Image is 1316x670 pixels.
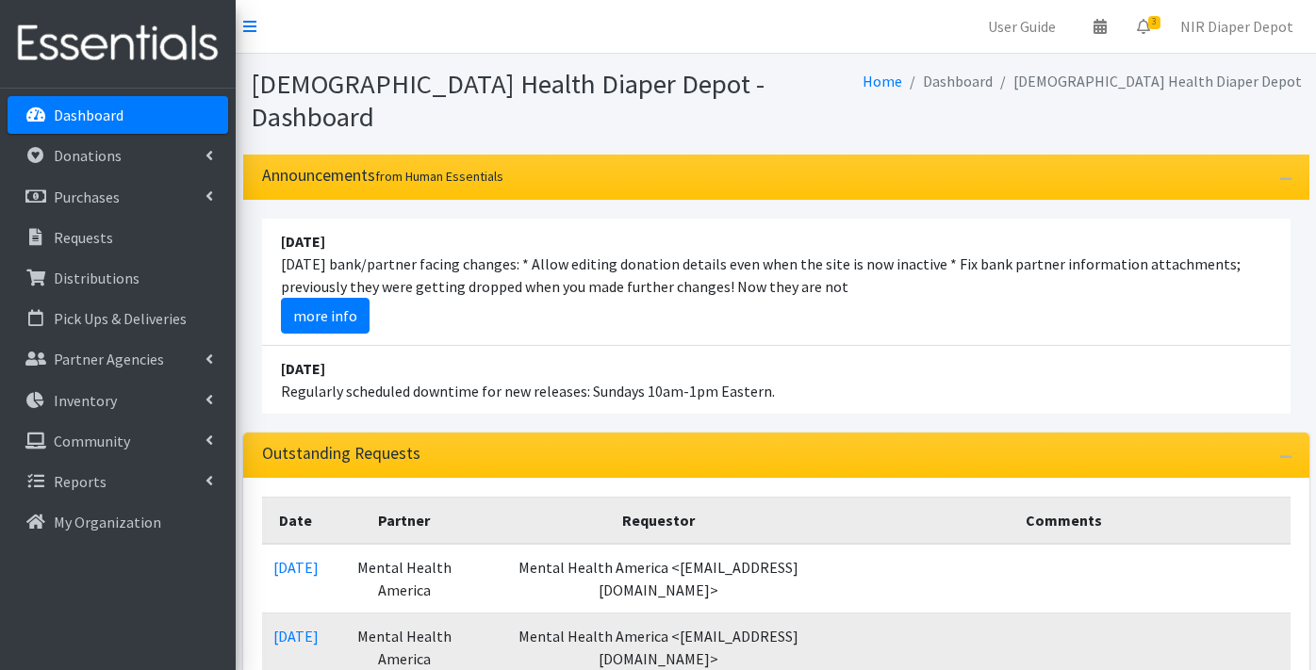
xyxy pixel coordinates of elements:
[8,463,228,500] a: Reports
[1122,8,1165,45] a: 3
[54,228,113,247] p: Requests
[273,558,319,577] a: [DATE]
[330,544,480,613] td: Mental Health America
[54,513,161,531] p: My Organization
[8,96,228,134] a: Dashboard
[54,432,130,450] p: Community
[902,68,993,95] li: Dashboard
[1148,16,1160,29] span: 3
[54,309,187,328] p: Pick Ups & Deliveries
[8,178,228,216] a: Purchases
[8,422,228,460] a: Community
[273,627,319,645] a: [DATE]
[54,391,117,410] p: Inventory
[479,544,837,613] td: Mental Health America <[EMAIL_ADDRESS][DOMAIN_NAME]>
[281,359,325,378] strong: [DATE]
[8,259,228,297] a: Distributions
[281,298,370,334] a: more info
[993,68,1302,95] li: [DEMOGRAPHIC_DATA] Health Diaper Depot
[1165,8,1308,45] a: NIR Diaper Depot
[281,232,325,251] strong: [DATE]
[262,219,1291,346] li: [DATE] bank/partner facing changes: * Allow editing donation details even when the site is now in...
[973,8,1071,45] a: User Guide
[863,72,902,90] a: Home
[8,219,228,256] a: Requests
[262,444,420,464] h3: Outstanding Requests
[838,498,1291,545] th: Comments
[8,137,228,174] a: Donations
[8,340,228,378] a: Partner Agencies
[251,68,769,133] h1: [DEMOGRAPHIC_DATA] Health Diaper Depot - Dashboard
[8,382,228,419] a: Inventory
[262,498,330,545] th: Date
[479,498,837,545] th: Requestor
[8,503,228,541] a: My Organization
[54,106,123,124] p: Dashboard
[54,146,122,165] p: Donations
[54,188,120,206] p: Purchases
[375,168,503,185] small: from Human Essentials
[54,269,140,287] p: Distributions
[54,350,164,368] p: Partner Agencies
[262,166,503,186] h3: Announcements
[54,472,107,491] p: Reports
[8,12,228,75] img: HumanEssentials
[8,300,228,337] a: Pick Ups & Deliveries
[262,346,1291,414] li: Regularly scheduled downtime for new releases: Sundays 10am-1pm Eastern.
[330,498,480,545] th: Partner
